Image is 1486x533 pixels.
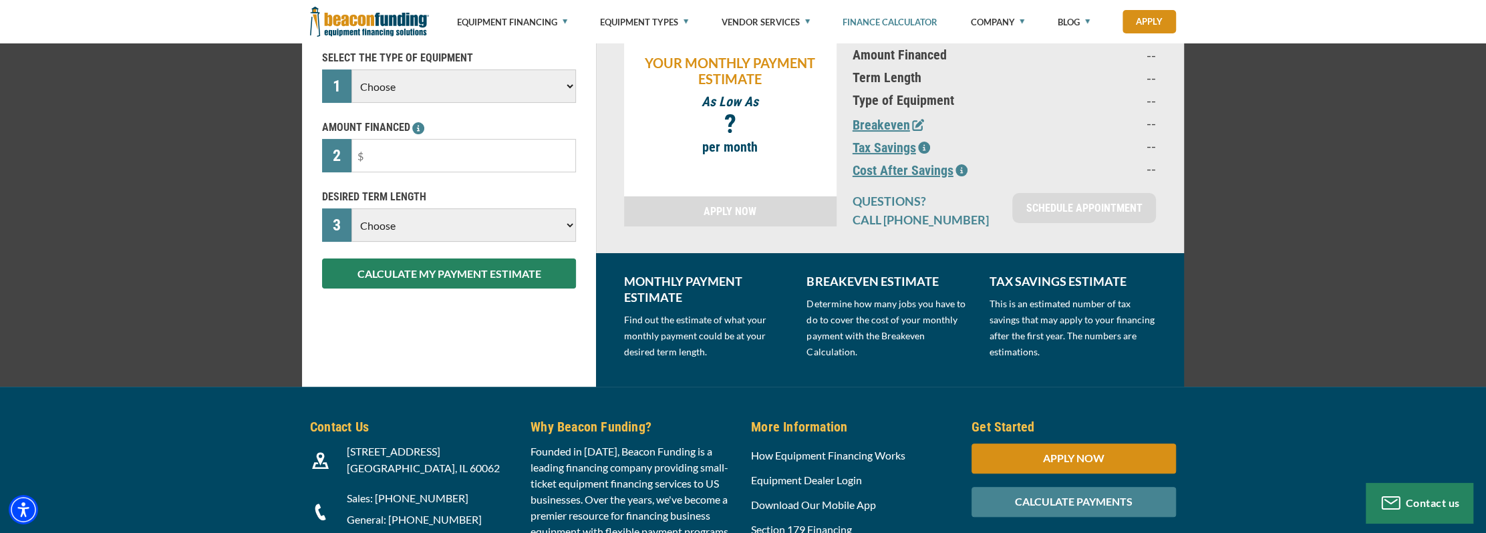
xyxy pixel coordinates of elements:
[631,94,830,110] p: As Low As
[347,512,514,528] p: General: [PHONE_NUMBER]
[347,490,514,506] p: Sales: [PHONE_NUMBER]
[853,47,1023,63] p: Amount Financed
[972,495,1176,508] a: CALCULATE PAYMENTS
[351,139,576,172] input: $
[990,273,1156,289] p: TAX SAVINGS ESTIMATE
[310,417,514,437] h5: Contact Us
[1012,193,1156,223] a: SCHEDULE APPOINTMENT
[631,139,830,155] p: per month
[853,69,1023,85] p: Term Length
[1366,483,1473,523] button: Contact us
[631,55,830,87] p: YOUR MONTHLY PAYMENT ESTIMATE
[1039,69,1156,85] p: --
[9,495,38,524] div: Accessibility Menu
[751,449,905,462] a: How Equipment Financing Works
[853,193,996,209] p: QUESTIONS?
[322,258,576,289] button: CALCULATE MY PAYMENT ESTIMATE
[631,116,830,132] p: ?
[322,120,576,136] p: AMOUNT FINANCED
[751,498,876,511] a: Download Our Mobile App
[1039,138,1156,154] p: --
[347,445,500,474] span: [STREET_ADDRESS] [GEOGRAPHIC_DATA], IL 60062
[806,273,973,289] p: BREAKEVEN ESTIMATE
[322,208,351,242] div: 3
[853,160,968,180] button: Cost After Savings
[624,312,790,360] p: Find out the estimate of what your monthly payment could be at your desired term length.
[1406,496,1460,509] span: Contact us
[806,296,973,360] p: Determine how many jobs you have to do to cover the cost of your monthly payment with the Breakev...
[624,273,790,305] p: MONTHLY PAYMENT ESTIMATE
[1039,47,1156,63] p: --
[624,196,837,226] a: APPLY NOW
[751,474,862,486] a: Equipment Dealer Login
[531,417,735,437] h5: Why Beacon Funding?
[990,296,1156,360] p: This is an estimated number of tax savings that may apply to your financing after the first year....
[853,115,924,135] button: Breakeven
[972,487,1176,517] div: CALCULATE PAYMENTS
[1039,115,1156,131] p: --
[1039,160,1156,176] p: --
[1123,10,1176,33] a: Apply
[322,189,576,205] p: DESIRED TERM LENGTH
[972,452,1176,464] a: APPLY NOW
[312,504,329,520] img: Beacon Funding Phone
[322,69,351,103] div: 1
[972,443,1176,474] div: APPLY NOW
[322,50,576,66] p: SELECT THE TYPE OF EQUIPMENT
[853,138,930,158] button: Tax Savings
[972,417,1176,437] h5: Get Started
[853,212,996,228] p: CALL [PHONE_NUMBER]
[322,139,351,172] div: 2
[853,92,1023,108] p: Type of Equipment
[1039,92,1156,108] p: --
[751,417,955,437] h5: More Information
[312,452,329,469] img: Beacon Funding location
